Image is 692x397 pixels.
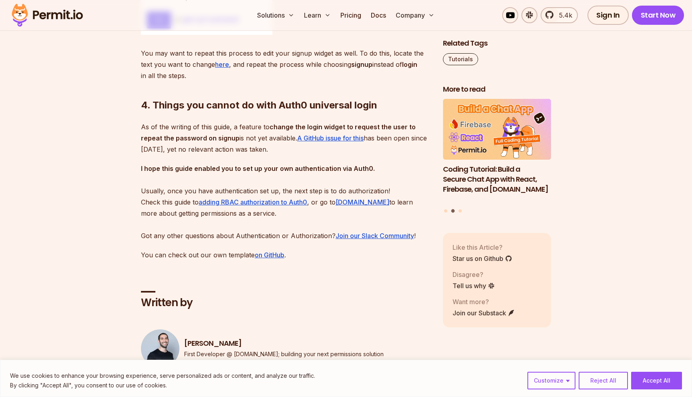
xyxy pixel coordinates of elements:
p: Like this Article? [453,243,512,252]
h2: Related Tags [443,38,551,48]
img: Permit logo [8,2,86,29]
a: Join our Substack [453,308,515,318]
button: Solutions [254,7,298,23]
div: Posts [443,99,551,214]
h2: 4. Things you cannot do with Auth0 universal login [141,67,430,112]
a: 5.4k [541,7,578,23]
button: Reject All [579,372,628,389]
a: Start Now [632,6,684,25]
button: Accept All [631,372,682,389]
a: [DOMAIN_NAME] [336,198,389,206]
p: We use cookies to enhance your browsing experience, serve personalized ads or content, and analyz... [10,371,315,381]
button: Company [392,7,438,23]
a: on GitHub [255,251,284,259]
a: Docs [368,7,389,23]
strong: change the login widget to request the user to repeat the password on signup [141,123,416,142]
a: Pricing [337,7,364,23]
h2: Written by [141,296,430,310]
a: Coding Tutorial: Build a Secure Chat App with React, Firebase, and Permit.ioCoding Tutorial: Buil... [443,99,551,205]
img: Coding Tutorial: Build a Secure Chat App with React, Firebase, and Permit.io [443,99,551,160]
strong: signup [351,60,372,68]
button: Customize [527,372,575,389]
strong: I hope this guide enabled you to set up your own authentication via Auth0. [141,164,375,172]
h2: More to read [443,84,551,94]
span: 5.4k [554,10,572,20]
p: As of the writing of this guide, a feature to is not yet available. has been open since [DATE], y... [141,121,430,155]
p: Disagree? [453,270,495,279]
h3: Coding Tutorial: Build a Secure Chat App with React, Firebase, and [DOMAIN_NAME] [443,164,551,194]
button: Go to slide 3 [459,209,462,213]
a: Join our Slack Community [336,232,414,240]
p: You may want to repeat this process to edit your signup widget as well. To do this, locate the te... [141,48,430,81]
a: adding RBAC authorization to Auth0 [199,198,307,206]
a: Tell us why [453,281,495,291]
p: You can check out our own template . [141,249,430,261]
a: Star us on Github [453,254,512,263]
p: Usually, once you have authentication set up, the next step is to do authorization! Check this gu... [141,163,430,241]
button: Learn [301,7,334,23]
button: Go to slide 2 [451,209,455,213]
a: Tutorials [443,53,478,65]
a: Sign In [587,6,629,25]
img: Oded Ben David [141,329,179,368]
strong: login [402,60,417,68]
li: 2 of 3 [443,99,551,205]
p: By clicking "Accept All", you consent to our use of cookies. [10,381,315,390]
h3: [PERSON_NAME] [184,339,384,349]
a: here [215,60,229,68]
p: First Developer @ [DOMAIN_NAME]; building your next permissions solution [184,350,384,358]
a: A GitHub issue for this [297,134,364,142]
p: Want more? [453,297,515,307]
button: Go to slide 1 [444,209,447,213]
